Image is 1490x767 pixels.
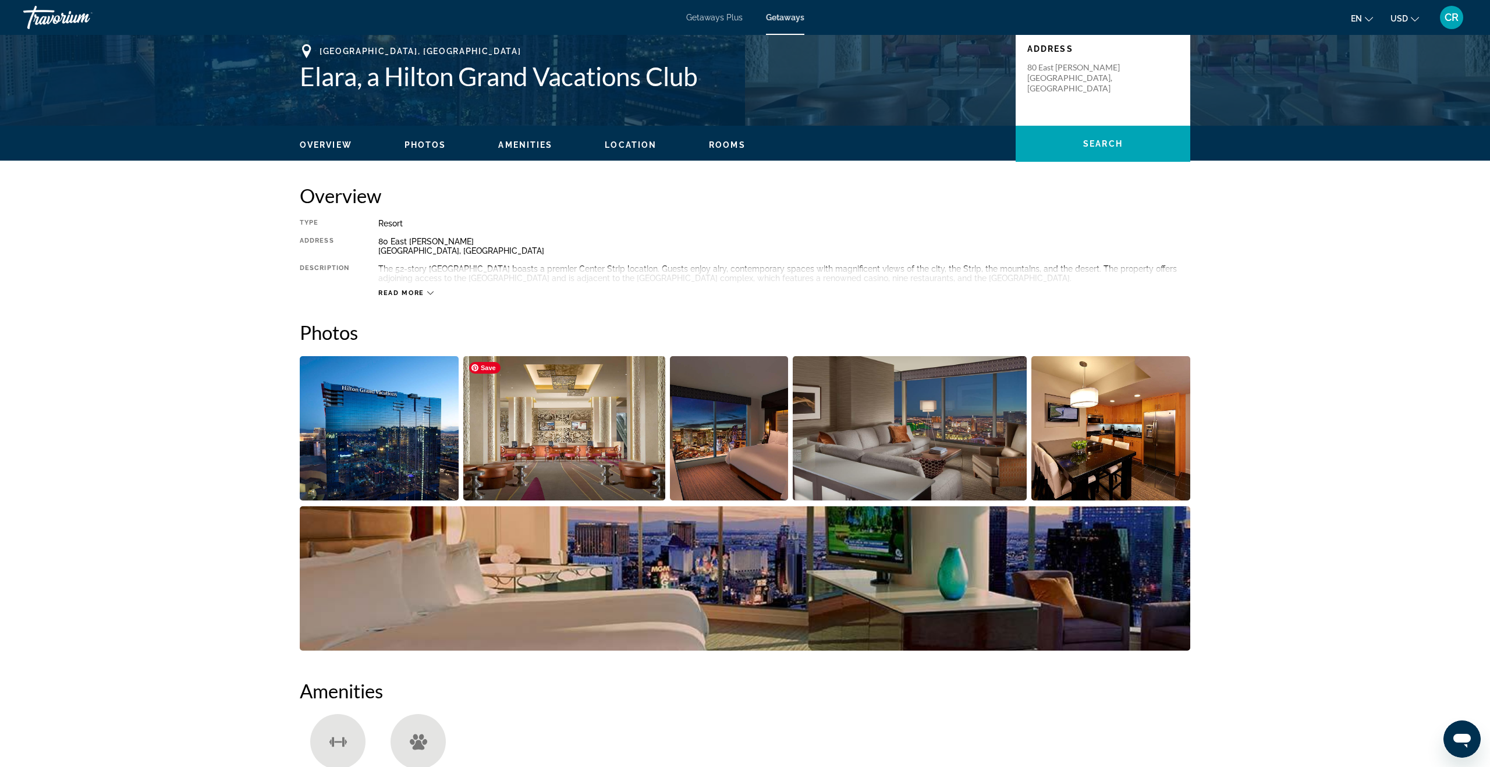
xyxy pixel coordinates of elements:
[686,13,743,22] a: Getaways Plus
[605,140,657,150] button: Location
[498,140,552,150] button: Amenities
[1016,126,1190,162] button: Search
[320,47,521,56] span: [GEOGRAPHIC_DATA], [GEOGRAPHIC_DATA]
[1351,14,1362,23] span: en
[1027,62,1120,94] p: 80 East [PERSON_NAME] [GEOGRAPHIC_DATA], [GEOGRAPHIC_DATA]
[1443,720,1481,758] iframe: Button to launch messaging window
[1351,10,1373,27] button: Change language
[300,264,349,283] div: Description
[1436,5,1467,30] button: User Menu
[300,679,1190,702] h2: Amenities
[300,237,349,255] div: Address
[1445,12,1459,23] span: CR
[1083,139,1123,148] span: Search
[300,219,349,228] div: Type
[463,356,666,501] button: Open full-screen image slider
[300,506,1190,651] button: Open full-screen image slider
[378,237,1190,255] div: 80 East [PERSON_NAME] [GEOGRAPHIC_DATA], [GEOGRAPHIC_DATA]
[300,321,1190,344] h2: Photos
[469,362,501,374] span: Save
[1031,356,1190,501] button: Open full-screen image slider
[300,184,1190,207] h2: Overview
[1390,14,1408,23] span: USD
[378,289,434,297] button: Read more
[378,264,1190,283] div: The 52-story [GEOGRAPHIC_DATA] boasts a premier Center Strip location. Guests enjoy airy, contemp...
[405,140,446,150] button: Photos
[709,140,746,150] button: Rooms
[766,13,804,22] a: Getaways
[300,356,459,501] button: Open full-screen image slider
[23,2,140,33] a: Travorium
[378,219,1190,228] div: Resort
[300,61,1004,91] h1: Elara, a Hilton Grand Vacations Club
[1390,10,1419,27] button: Change currency
[670,356,788,501] button: Open full-screen image slider
[378,289,424,297] span: Read more
[1027,44,1179,54] p: Address
[793,356,1027,501] button: Open full-screen image slider
[300,140,352,150] button: Overview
